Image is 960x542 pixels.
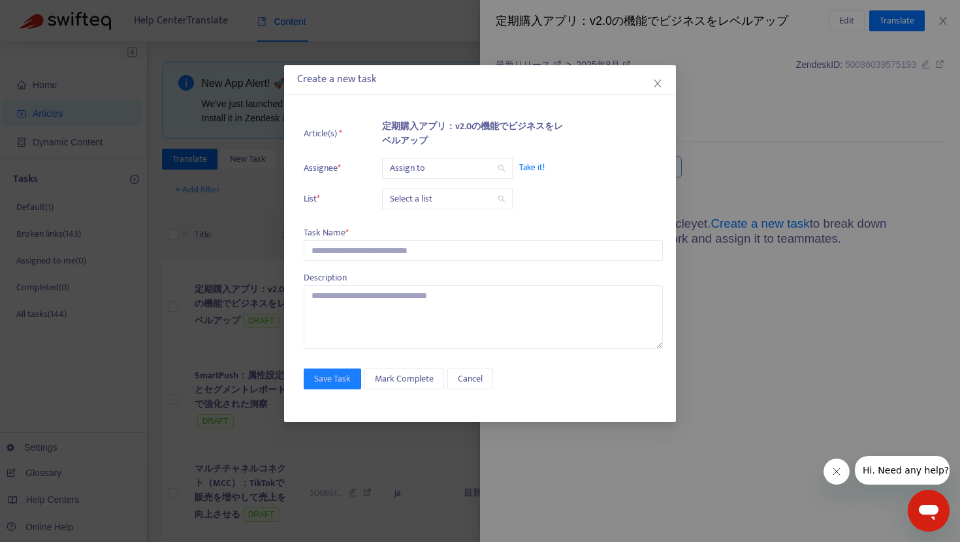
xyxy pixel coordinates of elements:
[498,195,505,203] span: search
[304,161,349,175] span: Assignee
[304,270,347,285] span: Description
[498,164,505,172] span: search
[382,119,563,148] b: 定期購入アプリ：v2.0の機能でビジネスをレベルアップ
[364,369,444,389] button: Mark Complete
[458,372,483,386] span: Cancel
[304,127,349,141] span: Article(s)
[824,459,850,485] iframe: メッセージを閉じる
[375,372,434,386] span: Mark Complete
[304,192,349,206] span: List
[908,490,950,532] iframe: メッセージングウィンドウを開くボタン
[304,369,361,389] button: Save Task
[304,226,663,240] div: Task Name
[519,161,650,174] span: Take it!
[297,72,663,87] div: Create a new task
[652,78,663,89] span: close
[855,456,950,485] iframe: 会社からのメッセージ
[447,369,493,389] button: Cancel
[650,76,665,91] button: Close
